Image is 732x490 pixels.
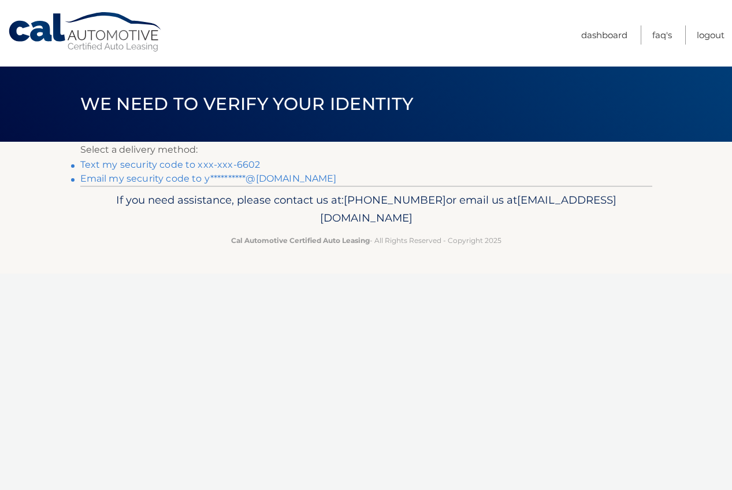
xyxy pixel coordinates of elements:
a: Dashboard [581,25,627,45]
strong: Cal Automotive Certified Auto Leasing [231,236,370,245]
a: Cal Automotive [8,12,164,53]
a: Email my security code to y**********@[DOMAIN_NAME] [80,173,337,184]
a: Logout [697,25,724,45]
span: [PHONE_NUMBER] [344,193,446,207]
p: If you need assistance, please contact us at: or email us at [88,191,645,228]
p: Select a delivery method: [80,142,652,158]
a: Text my security code to xxx-xxx-6602 [80,159,261,170]
p: - All Rights Reserved - Copyright 2025 [88,234,645,246]
span: We need to verify your identity [80,93,414,115]
a: FAQ's [652,25,672,45]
